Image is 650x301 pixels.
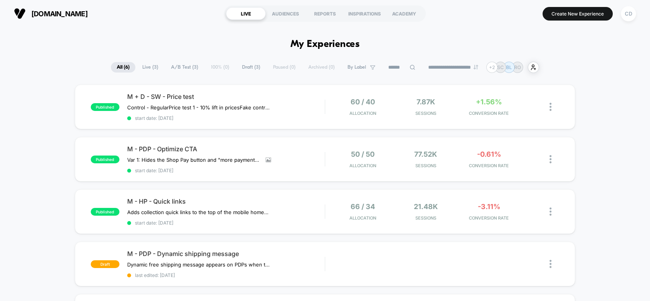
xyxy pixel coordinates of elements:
div: LIVE [226,7,266,20]
p: BL [506,64,512,70]
div: AUDIENCES [266,7,305,20]
span: M - PDP - Optimize CTA [127,145,325,153]
div: INSPIRATIONS [345,7,384,20]
span: Allocation [349,215,376,221]
img: close [550,208,551,216]
img: Visually logo [14,8,26,19]
button: CD [619,6,638,22]
img: close [550,260,551,268]
span: Var 1: Hides the Shop Pay button and "more payment options" link on PDPsVar 2: Change the CTA col... [127,157,260,163]
span: 21.48k [414,202,438,211]
span: M + D - SW - Price test [127,93,325,100]
span: start date: [DATE] [127,168,325,173]
div: ACADEMY [384,7,424,20]
span: M - PDP - Dynamic shipping message [127,250,325,258]
span: Live ( 3 ) [137,62,164,73]
span: 77.52k [414,150,437,158]
span: 66 / 34 [351,202,375,211]
h1: My Experiences [290,39,360,50]
button: Create New Experience [543,7,613,21]
span: Dynamic free shipping message appears on PDPs when the cart is $50+ [127,261,271,268]
img: end [474,65,478,69]
p: RO [514,64,521,70]
span: Allocation [349,111,376,116]
span: Control - RegularPrice test 1 - 10% lift in pricesFake control - Removes upsells in CartPrice tes... [127,104,271,111]
span: +1.56% [476,98,502,106]
span: A/B Test ( 3 ) [165,62,204,73]
span: Sessions [396,215,455,221]
img: close [550,103,551,111]
span: 7.87k [417,98,435,106]
span: Sessions [396,163,455,168]
button: [DOMAIN_NAME] [12,7,90,20]
span: start date: [DATE] [127,220,325,226]
span: published [91,156,119,163]
span: published [91,103,119,111]
span: CONVERSION RATE [459,215,519,221]
p: SC [497,64,504,70]
span: -3.11% [478,202,500,211]
span: Adds collection quick links to the top of the mobile homepage [127,209,271,215]
span: Allocation [349,163,376,168]
span: All ( 6 ) [111,62,135,73]
span: draft [91,260,119,268]
span: 60 / 40 [351,98,375,106]
span: -0.61% [477,150,501,158]
span: By Label [347,64,366,70]
span: published [91,208,119,216]
span: 50 / 50 [351,150,375,158]
span: CONVERSION RATE [459,111,519,116]
span: start date: [DATE] [127,115,325,121]
span: Draft ( 3 ) [236,62,266,73]
div: CD [621,6,636,21]
span: last edited: [DATE] [127,272,325,278]
span: M - HP - Quick links [127,197,325,205]
span: [DOMAIN_NAME] [31,10,88,18]
span: CONVERSION RATE [459,163,519,168]
div: + 2 [486,62,498,73]
img: close [550,155,551,163]
span: Sessions [396,111,455,116]
div: REPORTS [305,7,345,20]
